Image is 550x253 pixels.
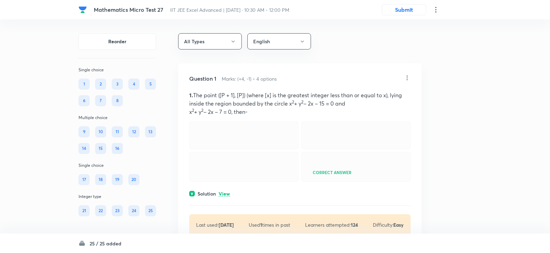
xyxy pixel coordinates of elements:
[145,126,156,137] div: 13
[201,108,203,113] sup: 2
[79,193,156,200] p: Integer type
[305,221,358,228] p: Learners attempted:
[79,6,88,14] a: Company Logo
[393,222,404,228] strong: Easy
[145,205,156,216] div: 25
[112,174,123,185] div: 19
[79,67,156,73] p: Single choice
[112,143,123,154] div: 16
[247,33,311,49] button: English
[79,126,90,137] div: 9
[292,99,294,105] sup: 2
[128,174,139,185] div: 20
[95,79,106,90] div: 2
[189,91,411,108] p: The point ([P + 1], [P]) (where [x] is the greatest integer less than or equal to x), lying insid...
[79,162,156,169] p: Single choice
[79,33,156,50] button: Reorder
[112,95,123,106] div: 8
[128,205,139,216] div: 24
[112,79,123,90] div: 3
[198,190,216,197] h6: Solution
[128,126,139,137] div: 12
[222,75,277,82] h6: Marks: (+4, -1) • 4 options
[79,95,90,106] div: 6
[219,222,234,228] strong: [DATE]
[79,115,156,121] p: Multiple choice
[170,7,289,13] span: IIT JEE Excel Advanced | [DATE] · 10:30 AM - 12:00 PM
[79,205,90,216] div: 21
[189,74,216,83] h5: Question 1
[189,191,195,197] img: solution.svg
[351,222,358,228] strong: 124
[189,108,411,116] p: x + y – 2x – 7 = 0, then-
[90,240,121,247] h6: 25 / 25 added
[94,6,163,13] span: Mathematics Micro Test 27
[128,79,139,90] div: 4
[95,174,106,185] div: 18
[313,170,351,174] p: Correct answer
[189,91,193,99] strong: 1.
[178,33,242,49] button: All Types
[112,126,123,137] div: 11
[95,143,106,154] div: 15
[79,79,90,90] div: 1
[112,205,123,216] div: 23
[95,205,106,216] div: 22
[249,221,290,228] p: Used times in past
[196,221,234,228] p: Last used:
[95,126,106,137] div: 10
[145,79,156,90] div: 5
[79,174,90,185] div: 17
[192,108,194,113] sup: 2
[219,191,230,197] p: View
[373,221,404,228] p: Difficulty:
[79,6,87,14] img: Company Logo
[301,99,303,105] sup: 2
[260,222,262,228] strong: 1
[79,143,90,154] div: 14
[382,4,426,15] button: Submit
[95,95,106,106] div: 7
